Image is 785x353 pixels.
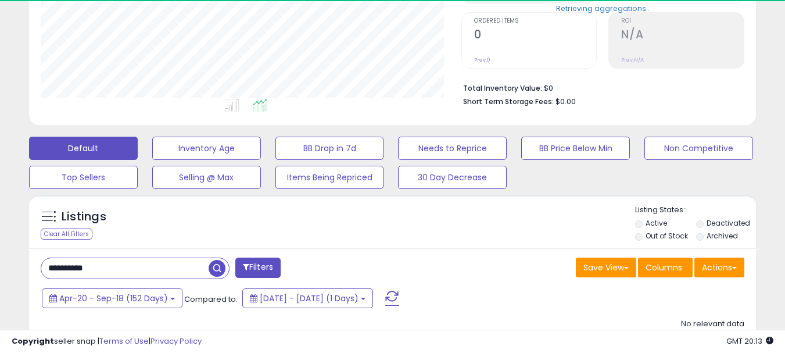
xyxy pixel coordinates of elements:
[99,336,149,347] a: Terms of Use
[644,137,753,160] button: Non Competitive
[275,166,384,189] button: Items Being Repriced
[152,166,261,189] button: Selling @ Max
[59,293,168,304] span: Apr-20 - Sep-18 (152 Days)
[635,205,756,216] p: Listing States:
[646,218,667,228] label: Active
[681,319,744,330] div: No relevant data
[41,229,92,240] div: Clear All Filters
[707,231,738,241] label: Archived
[521,137,630,160] button: BB Price Below Min
[556,3,650,13] div: Retrieving aggregations..
[29,137,138,160] button: Default
[275,137,384,160] button: BB Drop in 7d
[398,166,507,189] button: 30 Day Decrease
[694,258,744,277] button: Actions
[638,258,693,277] button: Columns
[260,293,359,304] span: [DATE] - [DATE] (1 Days)
[646,231,688,241] label: Out of Stock
[42,288,182,308] button: Apr-20 - Sep-18 (152 Days)
[152,137,261,160] button: Inventory Age
[576,258,636,277] button: Save View
[235,258,281,278] button: Filters
[62,209,106,225] h5: Listings
[398,137,507,160] button: Needs to Reprice
[12,336,202,347] div: seller snap | |
[646,262,682,273] span: Columns
[726,336,773,347] span: 2025-09-17 20:13 GMT
[150,336,202,347] a: Privacy Policy
[707,218,750,228] label: Deactivated
[12,336,54,347] strong: Copyright
[29,166,138,189] button: Top Sellers
[184,294,238,305] span: Compared to:
[242,288,373,308] button: [DATE] - [DATE] (1 Days)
